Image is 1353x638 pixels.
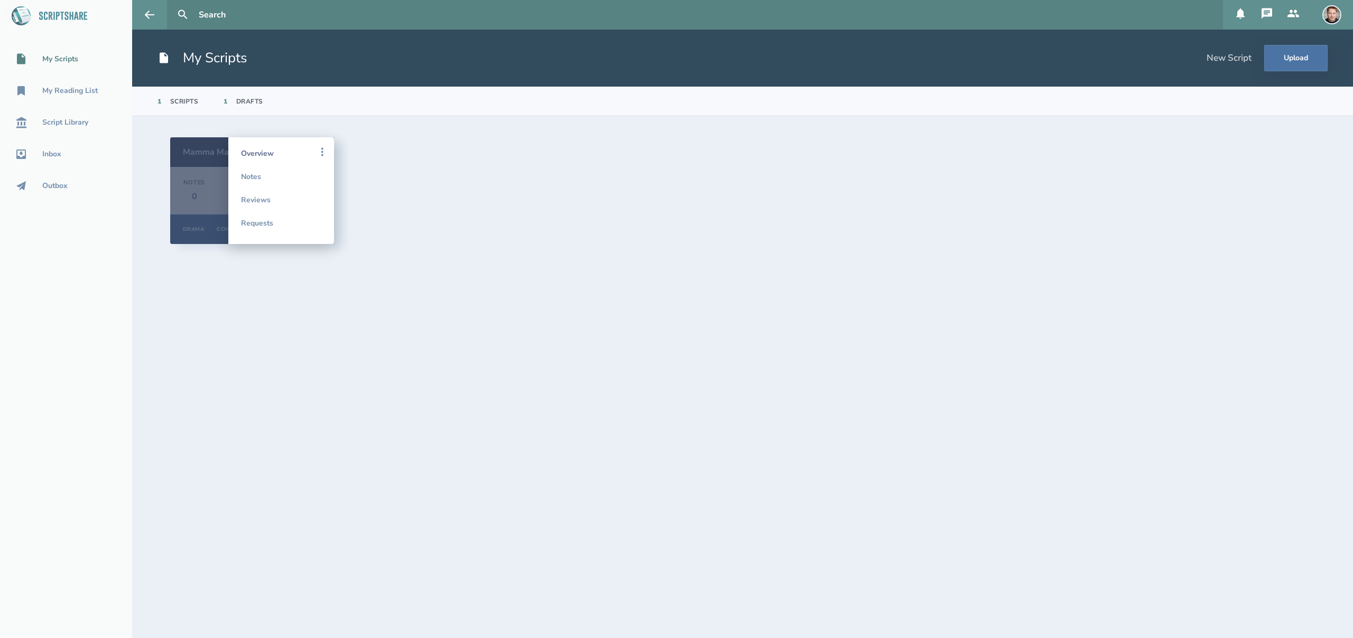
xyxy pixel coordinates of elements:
a: Requests [241,211,321,234]
h1: My Scripts [157,49,247,68]
div: 1 [224,97,228,106]
img: user_1750438422-crop.jpg [1322,5,1341,24]
a: Notes [241,165,321,188]
div: Script Library [42,118,88,127]
div: Drafts [236,97,263,106]
div: 1 [157,97,162,106]
div: My Scripts [42,55,78,63]
a: Overview [241,142,321,165]
div: Outbox [42,182,68,190]
div: My Reading List [42,87,98,95]
a: Reviews [241,188,321,211]
div: New Script [1207,52,1252,64]
div: Inbox [42,150,61,158]
button: Upload [1264,45,1328,71]
div: Scripts [170,97,199,106]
